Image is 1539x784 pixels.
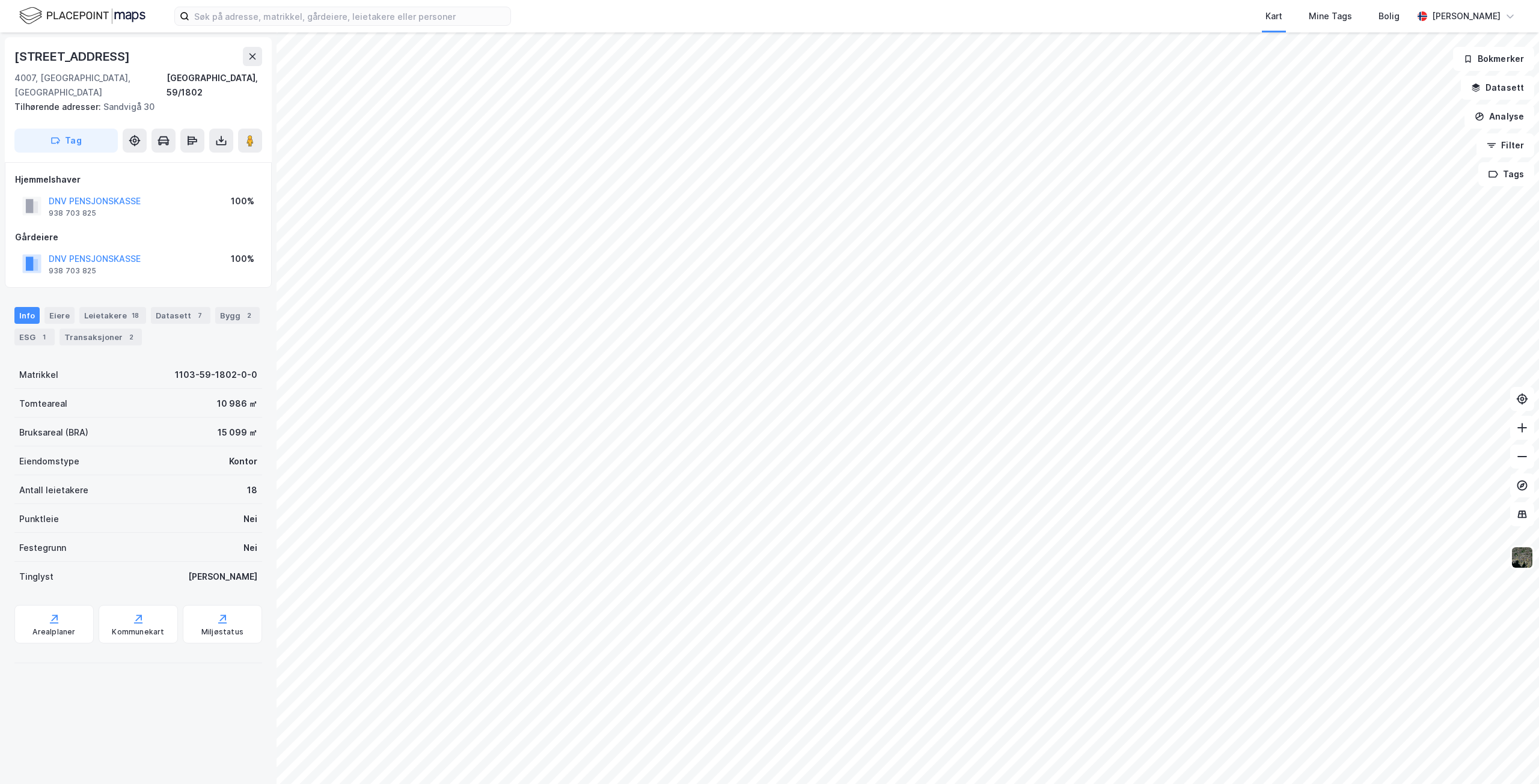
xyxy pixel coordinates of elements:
div: Datasett [151,307,210,324]
div: [PERSON_NAME] [188,570,257,584]
img: logo.f888ab2527a4732fd821a326f86c7f29.svg [19,5,145,26]
div: ESG [14,329,55,345]
div: Eiendomstype [19,454,79,469]
div: Nei [243,512,257,526]
div: 1103-59-1802-0-0 [175,368,257,382]
div: Festegrunn [19,541,66,555]
div: Kontor [229,454,257,469]
div: [STREET_ADDRESS] [14,47,132,66]
div: Tomteareal [19,397,67,411]
button: Filter [1476,133,1534,157]
div: Bolig [1378,9,1400,23]
div: Kommunekart [112,627,164,637]
button: Tag [14,129,118,153]
div: Hjemmelshaver [15,172,262,187]
img: 9k= [1511,546,1534,569]
div: Eiere [44,307,75,324]
div: Bygg [215,307,260,324]
div: 100% [231,194,254,208]
div: 2 [125,331,137,343]
div: 100% [231,252,254,266]
div: 938 703 825 [49,266,96,276]
div: 2 [243,309,255,321]
div: Arealplaner [32,627,75,637]
div: [PERSON_NAME] [1432,9,1501,23]
div: 7 [194,309,206,321]
div: 18 [129,309,141,321]
input: Søk på adresse, matrikkel, gårdeiere, leietakere eller personer [189,7,510,25]
div: Info [14,307,40,324]
button: Analyse [1464,105,1534,129]
div: Bruksareal (BRA) [19,425,88,440]
div: Leietakere [79,307,146,324]
div: Punktleie [19,512,59,526]
div: Mine Tags [1309,9,1352,23]
span: Tilhørende adresser: [14,102,103,112]
div: 4007, [GEOGRAPHIC_DATA], [GEOGRAPHIC_DATA] [14,71,167,100]
div: Matrikkel [19,368,58,382]
div: 938 703 825 [49,208,96,218]
div: Sandvigå 30 [14,100,252,114]
div: 10 986 ㎡ [217,397,257,411]
div: 15 099 ㎡ [218,425,257,440]
div: Tinglyst [19,570,54,584]
div: Miljøstatus [201,627,243,637]
div: [GEOGRAPHIC_DATA], 59/1802 [167,71,262,100]
div: Kart [1265,9,1282,23]
div: Gårdeiere [15,230,262,245]
div: Kontrollprogram for chat [1479,726,1539,784]
div: Nei [243,541,257,555]
iframe: Chat Widget [1479,726,1539,784]
button: Datasett [1461,76,1534,100]
div: 18 [247,483,257,497]
div: Antall leietakere [19,483,88,497]
div: Transaksjoner [60,329,142,345]
button: Tags [1478,162,1534,186]
button: Bokmerker [1453,47,1534,71]
div: 1 [38,331,50,343]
